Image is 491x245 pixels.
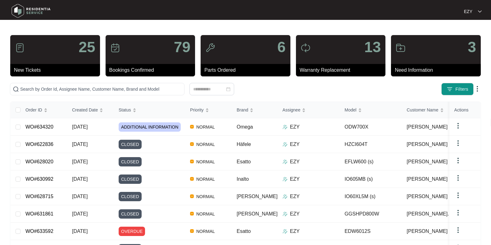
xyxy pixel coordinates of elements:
[340,188,402,205] td: IO60XL5M (s)
[15,43,25,53] img: icon
[237,107,248,113] span: Brand
[72,124,88,129] span: [DATE]
[9,2,53,20] img: residentia service logo
[25,124,53,129] a: WO#634320
[395,66,481,74] p: Need Information
[110,43,120,53] img: icon
[290,141,300,148] p: EZY
[290,193,300,200] p: EZY
[14,66,100,74] p: New Tickets
[454,192,462,199] img: dropdown arrow
[185,102,232,118] th: Priority
[407,210,452,218] span: [PERSON_NAME]...
[25,194,53,199] a: WO#628715
[283,177,288,182] img: Assigner Icon
[174,40,190,55] p: 79
[454,139,462,147] img: dropdown arrow
[190,229,194,233] img: Vercel Logo
[454,157,462,164] img: dropdown arrow
[454,226,462,234] img: dropdown arrow
[396,43,406,53] img: icon
[190,142,194,146] img: Vercel Logo
[190,194,194,198] img: Vercel Logo
[194,141,217,148] span: NORMAL
[283,211,288,216] img: Assigner Icon
[455,86,468,93] span: Filters
[72,229,88,234] span: [DATE]
[340,136,402,153] td: HZCI604T
[283,159,288,164] img: Assigner Icon
[237,124,253,129] span: Omega
[237,142,251,147] span: Häfele
[119,192,142,201] span: CLOSED
[340,205,402,223] td: GGSHPD800W
[478,10,482,13] img: dropdown arrow
[194,123,217,131] span: NORMAL
[340,153,402,170] td: EFLW600 (s)
[194,175,217,183] span: NORMAL
[340,118,402,136] td: ODW700X
[468,40,476,55] p: 3
[119,157,142,166] span: CLOSED
[441,83,474,95] button: filter iconFilters
[72,159,88,164] span: [DATE]
[119,122,181,132] span: ADDITIONAL INFORMATION
[300,66,386,74] p: Warranty Replacement
[407,175,448,183] span: [PERSON_NAME]
[290,228,300,235] p: EZY
[190,107,204,113] span: Priority
[340,170,402,188] td: IO605MB (s)
[119,227,145,236] span: OVERDUE
[301,43,311,53] img: icon
[25,107,42,113] span: Order ID
[237,159,251,164] span: Esatto
[283,125,288,129] img: Assigner Icon
[345,107,357,113] span: Model
[464,8,472,15] p: EZY
[283,142,288,147] img: Assigner Icon
[232,102,278,118] th: Brand
[72,211,88,216] span: [DATE]
[237,194,278,199] span: [PERSON_NAME]
[237,211,278,216] span: [PERSON_NAME]
[72,107,98,113] span: Created Date
[114,102,185,118] th: Status
[13,86,19,92] img: search-icon
[190,212,194,216] img: Vercel Logo
[290,123,300,131] p: EZY
[20,102,67,118] th: Order ID
[119,209,142,219] span: CLOSED
[474,85,481,93] img: dropdown arrow
[283,229,288,234] img: Assigner Icon
[190,177,194,181] img: Vercel Logo
[277,40,286,55] p: 6
[119,140,142,149] span: CLOSED
[449,102,480,118] th: Actions
[20,86,182,93] input: Search by Order Id, Assignee Name, Customer Name, Brand and Model
[340,223,402,240] td: EDW6012S
[72,176,88,182] span: [DATE]
[194,210,217,218] span: NORMAL
[237,176,249,182] span: Inalto
[447,86,453,92] img: filter icon
[340,102,402,118] th: Model
[25,159,53,164] a: WO#628020
[67,102,114,118] th: Created Date
[290,210,300,218] p: EZY
[25,142,53,147] a: WO#622836
[407,107,439,113] span: Customer Name
[454,122,462,129] img: dropdown arrow
[407,141,448,148] span: [PERSON_NAME]
[278,102,340,118] th: Assignee
[119,107,131,113] span: Status
[25,176,53,182] a: WO#630992
[237,229,251,234] span: Esatto
[290,175,300,183] p: EZY
[190,160,194,163] img: Vercel Logo
[364,40,381,55] p: 13
[25,229,53,234] a: WO#633592
[72,142,88,147] span: [DATE]
[454,174,462,182] img: dropdown arrow
[190,125,194,129] img: Vercel Logo
[283,107,301,113] span: Assignee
